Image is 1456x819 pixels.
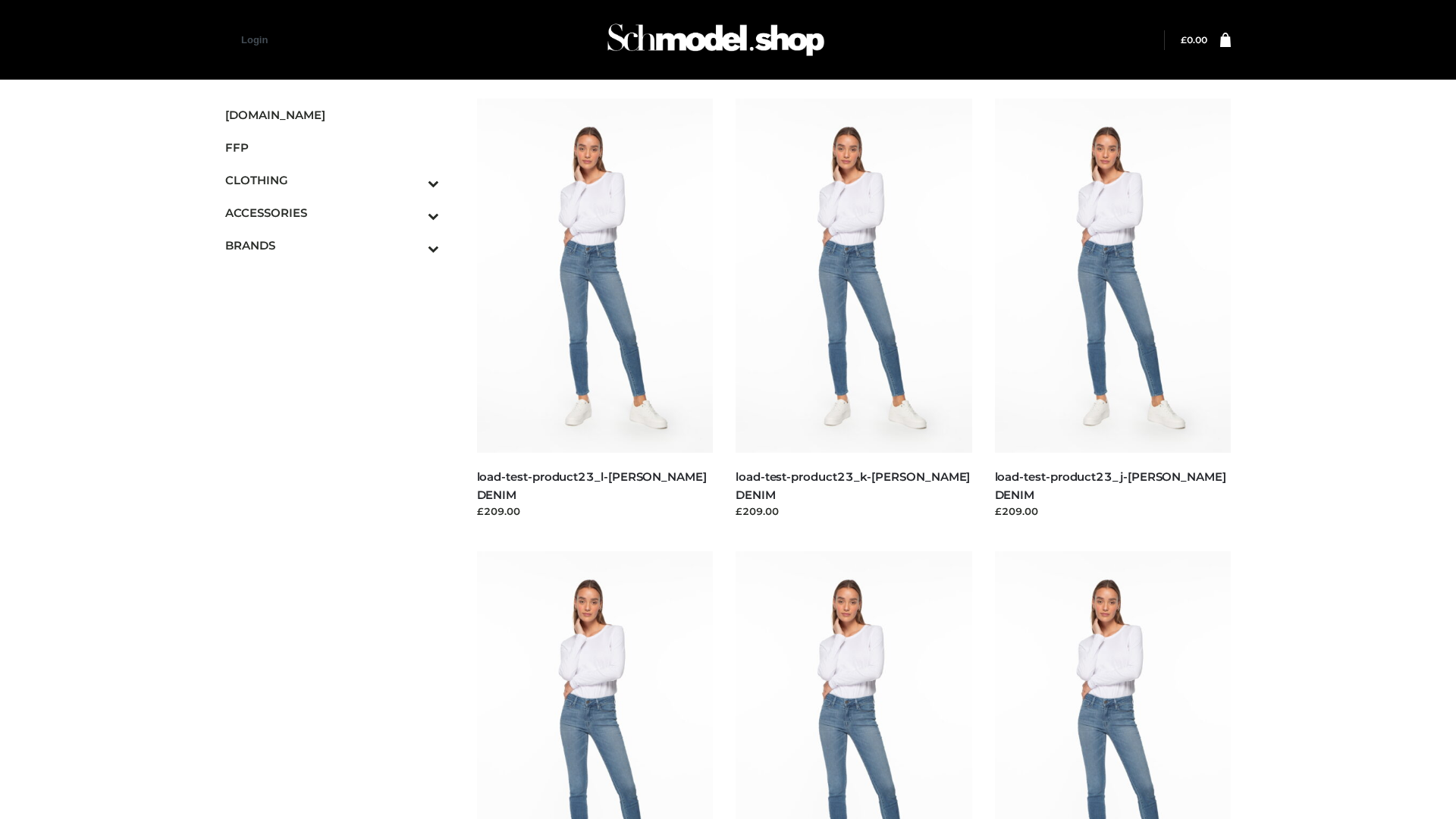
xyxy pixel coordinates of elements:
bdi: 0.00 [1181,34,1207,45]
a: load-test-product23_l-[PERSON_NAME] DENIM [477,469,707,501]
button: Toggle Submenu [386,196,439,229]
span: £ [1181,34,1187,45]
img: Schmodel Admin 964 [602,10,830,70]
a: CLOTHINGToggle Submenu [225,164,439,196]
button: Toggle Submenu [386,229,439,262]
a: FFP [225,131,439,164]
a: load-test-product23_j-[PERSON_NAME] DENIM [995,469,1226,501]
a: load-test-product23_k-[PERSON_NAME] DENIM [736,469,970,501]
span: ACCESSORIES [225,204,439,221]
a: ACCESSORIESToggle Submenu [225,196,439,229]
div: £209.00 [477,504,714,519]
a: Login [241,34,268,45]
div: £209.00 [995,504,1232,519]
span: FFP [225,139,439,156]
span: CLOTHING [225,171,439,189]
a: [DOMAIN_NAME] [225,99,439,131]
div: £209.00 [736,504,972,519]
a: BRANDSToggle Submenu [225,229,439,262]
button: Toggle Submenu [386,164,439,196]
span: [DOMAIN_NAME] [225,106,439,124]
span: BRANDS [225,237,439,254]
a: £0.00 [1181,34,1207,45]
